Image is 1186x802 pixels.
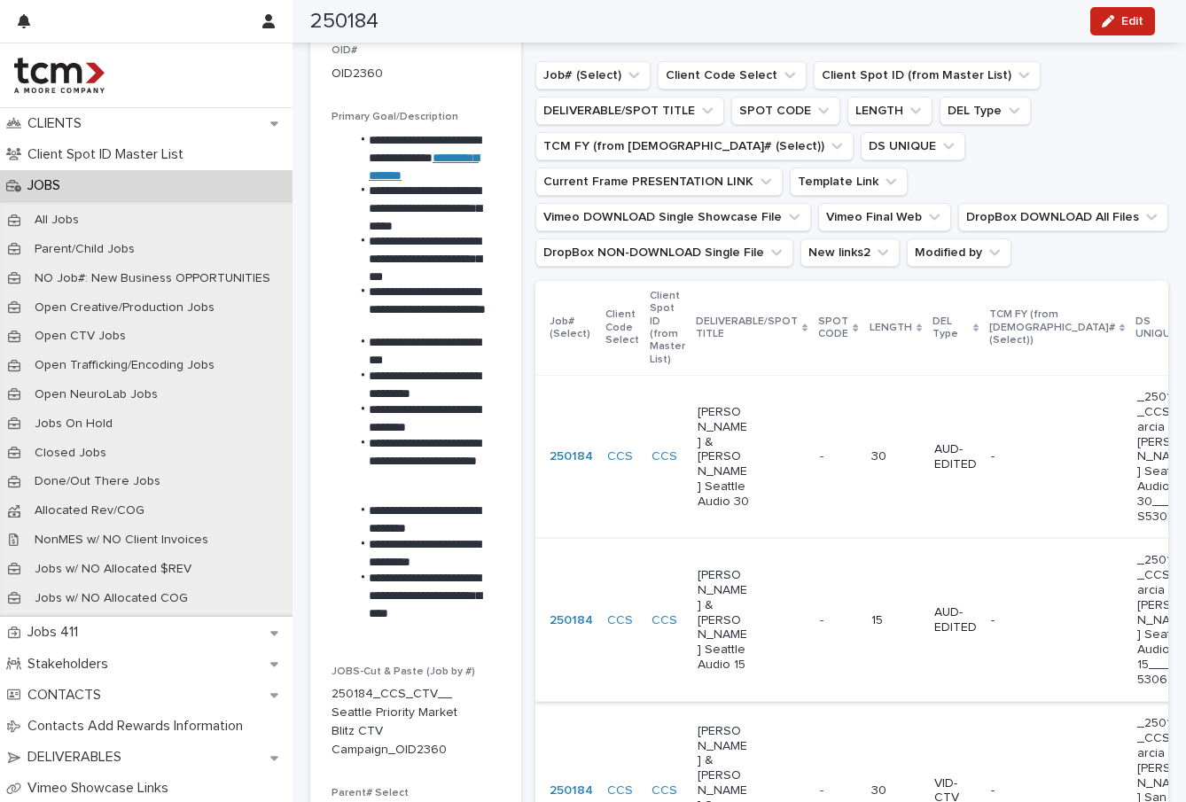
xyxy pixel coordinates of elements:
p: JOBS [20,177,74,194]
img: 4hMmSqQkux38exxPVZHQ [14,58,105,93]
p: Open Trafficking/Encoding Jobs [20,358,229,373]
button: TCM FY (from Job# (Select)) [535,132,854,160]
p: NO Job#: New Business OPPORTUNITIES [20,271,285,286]
p: Client Code Select [605,305,639,350]
button: Vimeo DOWNLOAD Single Showcase File [535,203,811,231]
button: DEL Type [940,97,1031,125]
p: OID2360 [332,65,383,83]
p: Parent/Child Jobs [20,242,149,257]
p: - [991,449,1043,464]
button: SPOT CODE [731,97,840,125]
p: Client Spot ID Master List [20,146,198,163]
button: Vimeo Final Web [818,203,951,231]
a: 250184 [550,613,593,628]
p: AUD-EDITED [934,442,977,472]
a: 250184 [550,783,593,798]
a: CCS [607,783,633,798]
p: [PERSON_NAME] & [PERSON_NAME] Seattle Audio 30 [698,405,750,510]
button: Template Link [790,167,908,196]
p: Jobs On Hold [20,417,127,432]
p: DELIVERABLES [20,749,136,766]
p: Open CTV Jobs [20,329,140,344]
p: - [991,783,1043,798]
p: Client Spot ID (from Master List) [650,286,685,370]
p: Job# (Select) [550,312,595,345]
p: [PERSON_NAME] & [PERSON_NAME] Seattle Audio 15 [698,568,750,673]
p: Open NeuroLab Jobs [20,387,172,402]
p: Jobs 411 [20,624,92,641]
p: - [820,610,827,628]
p: CLIENTS [20,115,96,132]
p: NonMES w/ NO Client Invoices [20,533,222,548]
button: DELIVERABLE/SPOT TITLE [535,97,724,125]
a: CCS [652,783,677,798]
button: Modified by [907,238,1011,267]
p: All Jobs [20,213,93,228]
p: 30 [871,783,920,798]
a: CCS [652,449,677,464]
span: Parent# Select [332,788,409,798]
p: DS UNIQUE [1135,312,1182,345]
p: Jobs w/ NO Allocated COG [20,591,202,606]
h2: 250184 [310,9,378,35]
button: Client Spot ID (from Master List) [814,61,1041,90]
p: - [820,446,827,464]
p: Stakeholders [20,656,122,673]
p: Jobs w/ NO Allocated $REV [20,562,206,577]
p: DELIVERABLE/SPOT TITLE [696,312,798,345]
span: JOBS-Cut & Paste (Job by #) [332,666,475,677]
a: CCS [607,613,633,628]
p: 30 [871,449,920,464]
p: 250184_CCS_CTV__Seattle Priority Market Blitz CTV Campaign_OID2360 [332,685,457,759]
p: CONTACTS [20,687,115,704]
button: DropBox DOWNLOAD All Files [958,203,1168,231]
button: New links2 [800,238,900,267]
p: SPOT CODE [818,312,848,345]
p: Done/Out There Jobs [20,474,175,489]
p: DEL Type [932,312,969,345]
button: DropBox NON-DOWNLOAD Single File [535,238,793,267]
p: - [820,780,827,798]
span: Primary Goal/Description [332,112,458,122]
p: AUD-EDITED [934,605,977,635]
p: Vimeo Showcase Links [20,780,183,797]
button: Client Code Select [658,61,807,90]
p: Open Creative/Production Jobs [20,300,229,315]
span: OID# [332,45,357,56]
button: Job# (Select) [535,61,651,90]
button: LENGTH [847,97,932,125]
span: Edit [1121,15,1143,27]
a: 250184 [550,449,593,464]
button: Edit [1090,7,1155,35]
p: Closed Jobs [20,446,121,461]
p: Allocated Rev/COG [20,503,159,518]
a: CCS [607,449,633,464]
p: Contacts Add Rewards Information [20,718,257,735]
button: Current Frame PRESENTATION LINK [535,167,783,196]
p: LENGTH [870,318,912,338]
p: 15 [871,613,920,628]
a: CCS [652,613,677,628]
p: TCM FY (from [DEMOGRAPHIC_DATA]# (Select)) [989,305,1115,350]
button: DS UNIQUE [861,132,965,160]
p: - [991,613,1043,628]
